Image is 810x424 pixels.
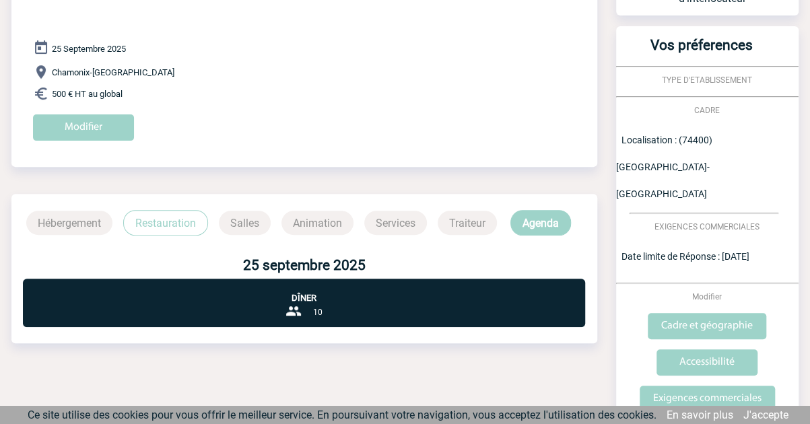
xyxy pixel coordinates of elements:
[654,222,760,232] span: EXIGENCES COMMERCIALES
[28,409,656,421] span: Ce site utilise des cookies pour vous offrir le meilleur service. En poursuivant votre navigation...
[640,386,775,412] input: Exigences commerciales
[123,210,208,236] p: Restauration
[648,313,766,339] input: Cadre et géographie
[692,292,722,302] span: Modifier
[52,44,126,54] span: 25 Septembre 2025
[510,210,571,236] p: Agenda
[219,211,271,235] p: Salles
[743,409,788,421] a: J'accepte
[667,409,733,421] a: En savoir plus
[285,303,302,319] img: group-24-px-b.png
[26,211,112,235] p: Hébergement
[438,211,497,235] p: Traiteur
[312,308,322,317] span: 10
[23,279,585,303] p: Dîner
[656,349,757,376] input: Accessibilité
[52,89,123,99] span: 500 € HT au global
[621,37,782,66] h3: Vos préferences
[621,251,749,262] span: Date limite de Réponse : [DATE]
[281,211,353,235] p: Animation
[52,67,174,77] span: Chamonix-[GEOGRAPHIC_DATA]
[694,106,720,115] span: CADRE
[364,211,427,235] p: Services
[662,75,752,85] span: TYPE D'ETABLISSEMENT
[243,257,366,273] b: 25 septembre 2025
[616,135,712,199] span: Localisation : (74400) [GEOGRAPHIC_DATA]-[GEOGRAPHIC_DATA]
[33,114,134,141] input: Modifier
